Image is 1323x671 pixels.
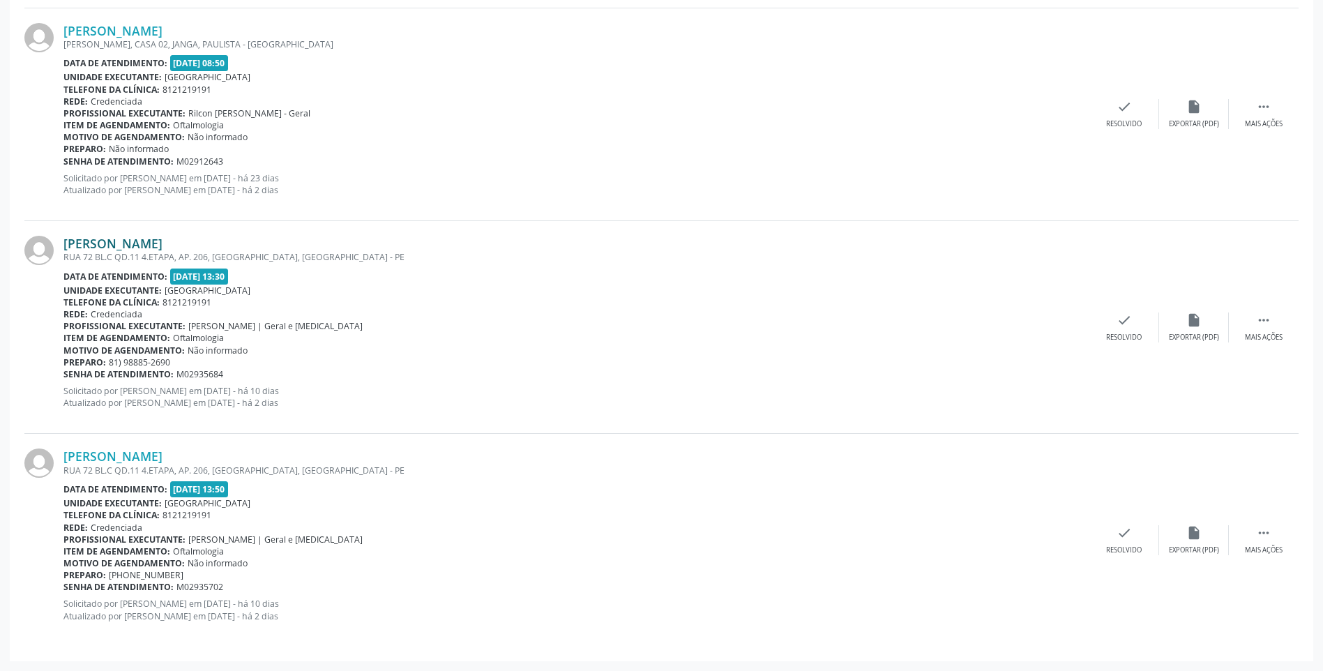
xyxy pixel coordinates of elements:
[63,296,160,308] b: Telefone da clínica:
[1106,119,1142,129] div: Resolvido
[63,385,1089,409] p: Solicitado por [PERSON_NAME] em [DATE] - há 10 dias Atualizado por [PERSON_NAME] em [DATE] - há 2...
[63,251,1089,263] div: RUA 72 BL.C QD.11 4.ETAPA, AP. 206, [GEOGRAPHIC_DATA], [GEOGRAPHIC_DATA] - PE
[63,497,162,509] b: Unidade executante:
[63,332,170,344] b: Item de agendamento:
[170,55,229,71] span: [DATE] 08:50
[1169,545,1219,555] div: Exportar (PDF)
[170,481,229,497] span: [DATE] 13:50
[24,448,54,478] img: img
[165,71,250,83] span: [GEOGRAPHIC_DATA]
[63,569,106,581] b: Preparo:
[63,172,1089,196] p: Solicitado por [PERSON_NAME] em [DATE] - há 23 dias Atualizado por [PERSON_NAME] em [DATE] - há 2...
[1245,545,1283,555] div: Mais ações
[63,448,162,464] a: [PERSON_NAME]
[1169,119,1219,129] div: Exportar (PDF)
[1186,525,1202,541] i: insert_drive_file
[1256,99,1271,114] i: 
[109,356,170,368] span: 81) 98885-2690
[63,522,88,534] b: Rede:
[109,143,169,155] span: Não informado
[63,356,106,368] b: Preparo:
[63,483,167,495] b: Data de atendimento:
[109,569,183,581] span: [PHONE_NUMBER]
[91,522,142,534] span: Credenciada
[63,308,88,320] b: Rede:
[162,509,211,521] span: 8121219191
[63,236,162,251] a: [PERSON_NAME]
[63,107,186,119] b: Profissional executante:
[176,368,223,380] span: M02935684
[1256,525,1271,541] i: 
[63,131,185,143] b: Motivo de agendamento:
[188,320,363,332] span: [PERSON_NAME] | Geral e [MEDICAL_DATA]
[1186,312,1202,328] i: insert_drive_file
[1117,312,1132,328] i: check
[188,345,248,356] span: Não informado
[188,557,248,569] span: Não informado
[63,534,186,545] b: Profissional executante:
[63,57,167,69] b: Data de atendimento:
[173,119,224,131] span: Oftalmologia
[63,156,174,167] b: Senha de atendimento:
[1245,119,1283,129] div: Mais ações
[176,156,223,167] span: M02912643
[63,368,174,380] b: Senha de atendimento:
[1106,545,1142,555] div: Resolvido
[1169,333,1219,342] div: Exportar (PDF)
[63,23,162,38] a: [PERSON_NAME]
[188,131,248,143] span: Não informado
[1256,312,1271,328] i: 
[162,84,211,96] span: 8121219191
[188,107,310,119] span: Rilcon [PERSON_NAME] - Geral
[91,308,142,320] span: Credenciada
[63,557,185,569] b: Motivo de agendamento:
[173,545,224,557] span: Oftalmologia
[188,534,363,545] span: [PERSON_NAME] | Geral e [MEDICAL_DATA]
[1245,333,1283,342] div: Mais ações
[1106,333,1142,342] div: Resolvido
[170,269,229,285] span: [DATE] 13:30
[63,271,167,282] b: Data de atendimento:
[63,38,1089,50] div: [PERSON_NAME], CASA 02, JANGA, PAULISTA - [GEOGRAPHIC_DATA]
[91,96,142,107] span: Credenciada
[63,598,1089,621] p: Solicitado por [PERSON_NAME] em [DATE] - há 10 dias Atualizado por [PERSON_NAME] em [DATE] - há 2...
[63,509,160,521] b: Telefone da clínica:
[162,296,211,308] span: 8121219191
[63,545,170,557] b: Item de agendamento:
[63,143,106,155] b: Preparo:
[1117,99,1132,114] i: check
[165,497,250,509] span: [GEOGRAPHIC_DATA]
[165,285,250,296] span: [GEOGRAPHIC_DATA]
[24,23,54,52] img: img
[176,581,223,593] span: M02935702
[63,345,185,356] b: Motivo de agendamento:
[63,465,1089,476] div: RUA 72 BL.C QD.11 4.ETAPA, AP. 206, [GEOGRAPHIC_DATA], [GEOGRAPHIC_DATA] - PE
[63,96,88,107] b: Rede:
[63,320,186,332] b: Profissional executante:
[63,581,174,593] b: Senha de atendimento:
[63,84,160,96] b: Telefone da clínica:
[63,71,162,83] b: Unidade executante:
[63,285,162,296] b: Unidade executante:
[24,236,54,265] img: img
[1186,99,1202,114] i: insert_drive_file
[1117,525,1132,541] i: check
[63,119,170,131] b: Item de agendamento:
[173,332,224,344] span: Oftalmologia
